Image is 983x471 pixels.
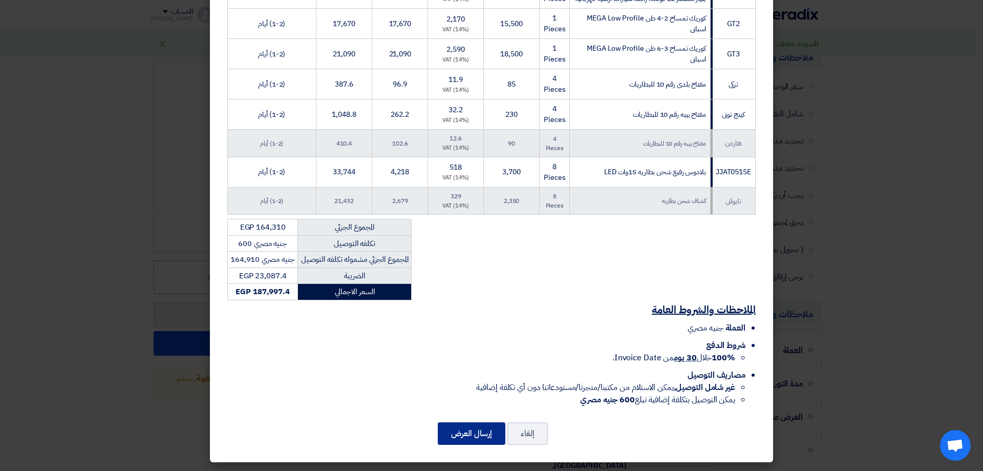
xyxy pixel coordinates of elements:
span: 21,432 [334,196,353,206]
span: 262.2 [391,109,409,120]
span: شروط الدفع [706,339,745,352]
span: 410.4 [336,139,352,148]
div: (14%) VAT [432,202,479,211]
span: مفتاح بلدى رقم 10 للبطاريات [629,79,706,90]
span: 15,500 [500,18,522,29]
span: جنيه مصري [688,322,723,334]
u: 30 يوم [674,352,696,364]
span: كشاف شحن بطاريه [662,196,706,206]
span: 4 Pieces [544,73,565,95]
div: (14%) VAT [432,56,479,65]
span: 1 Pieces [544,13,565,34]
span: 96.9 [393,79,407,90]
div: (14%) VAT [432,116,479,125]
td: تايوانى [710,187,755,215]
span: 33,744 [333,167,355,177]
span: 17,670 [333,18,355,29]
span: خلال من Invoice Date. [612,352,735,364]
span: 8 Pieces [546,192,564,210]
div: دردشة مفتوحة [940,430,971,461]
span: (1-2) أيام [258,167,285,177]
strong: 100% [712,352,735,364]
li: يمكن التوصيل بتكلفة إضافية تبلغ [227,394,735,406]
span: جنيه مصري 164,910 [230,254,295,265]
span: 4,218 [391,167,409,177]
span: 387.6 [335,79,353,90]
span: 2,679 [392,196,408,206]
td: كينج تونى [710,99,755,130]
td: EGP 164,310 [228,219,298,236]
span: (1-2) أيام [258,49,285,59]
span: 2,590 [446,44,465,55]
span: (1-2) أيام [260,139,283,148]
td: تركى [710,69,755,99]
div: (14%) VAT [432,86,479,95]
button: إلغاء [507,422,548,445]
span: (1-2) أيام [258,18,285,29]
span: 4 Pieces [544,104,565,125]
span: كوريك تمساح 3-6 طن MEGA Low Profile اسبانى [587,43,706,65]
div: (14%) VAT [432,174,479,182]
strong: 600 جنيه مصري [580,394,635,406]
span: العملة [725,322,745,334]
strong: EGP 187,997.4 [236,286,290,297]
span: 90 [508,139,515,148]
span: 230 [505,109,518,120]
td: تكلفه التوصيل [298,235,412,252]
li: يمكن الاستلام من مكتبنا/متجرنا/مستودعاتنا دون أي تكلفة إضافية [227,381,735,394]
span: 8 Pieces [544,161,565,183]
span: مفتاح بيبه رقم 10 للبطاريات [633,109,706,120]
strong: غير شامل التوصيل, [674,381,735,394]
span: 2,170 [446,14,465,25]
div: (14%) VAT [432,26,479,34]
td: JJAT0515E [710,157,755,187]
span: 329 [451,192,461,201]
span: كوريك تمساح 2-4 طن MEGA Low Profile اسبانى [587,13,706,34]
span: 102.6 [392,139,408,148]
span: 1,048.8 [332,109,356,120]
td: المجموع الجزئي مشموله تكلفه التوصيل [298,252,412,268]
span: 21,090 [333,49,355,59]
span: 2,350 [504,196,520,206]
span: (1-2) أيام [260,196,283,206]
td: هاردن [710,130,755,157]
span: جنيه مصري 600 [238,238,287,249]
span: 4 Pieces [546,134,564,153]
button: إرسال العرض [438,422,505,445]
span: بلادوس رفيع شحن بطاريه 15وات LED [604,167,706,177]
span: مصاريف التوصيل [688,369,745,381]
td: الضريبة [298,268,412,284]
td: GT3 [710,39,755,69]
span: 12.6 [450,134,462,143]
td: المجموع الجزئي [298,219,412,236]
span: 17,670 [389,18,411,29]
span: 18,500 [500,49,522,59]
div: (14%) VAT [432,144,479,153]
span: 32.2 [448,105,463,115]
u: الملاحظات والشروط العامة [652,302,756,317]
span: (1-2) أيام [258,79,285,90]
td: GT2 [710,9,755,39]
span: 518 [450,162,462,173]
span: EGP 23,087.4 [239,270,287,281]
span: 1 Pieces [544,43,565,65]
span: (1-2) أيام [258,109,285,120]
td: السعر الاجمالي [298,284,412,300]
span: 21,090 [389,49,411,59]
span: مفتاح بيبه رقم 10 للبطاريات [643,139,706,148]
span: 3,700 [502,167,521,177]
span: 11.9 [448,74,463,85]
span: 85 [507,79,516,90]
